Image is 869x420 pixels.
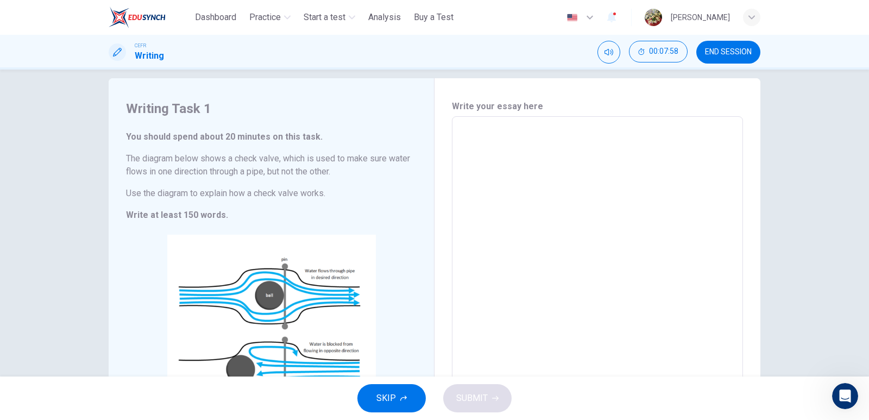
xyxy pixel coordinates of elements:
h6: The diagram below shows a check valve, which is used to make sure water flows in one direction th... [126,152,417,178]
span: Practice [249,11,281,24]
button: Practice [245,8,295,27]
span: Search for help [22,241,88,252]
a: ELTC logo [109,7,191,28]
button: SKIP [357,384,426,412]
span: Dashboard [195,11,236,24]
div: Hide [629,41,688,64]
span: Analysis [368,11,401,24]
button: Messages [72,320,144,363]
h1: Writing [135,49,164,62]
div: I lost my test due to a technical error (CEFR Level Test) [16,293,201,324]
strong: Write at least 150 words. [126,210,228,220]
p: Hey [PERSON_NAME]. Welcome to EduSynch! [22,77,196,151]
button: Search for help [16,235,201,257]
span: 00:07:58 [649,47,678,56]
h6: You should spend about 20 minutes on this task. [126,130,417,143]
button: END SESSION [696,41,760,64]
button: Help [145,320,217,363]
div: Mute [597,41,620,64]
div: Ask a questionAI Agent and team can helpProfile image for Fin [11,184,206,225]
div: Close [187,17,206,37]
button: Dashboard [191,8,241,27]
span: END SESSION [705,48,752,57]
div: [PERSON_NAME] [671,11,730,24]
button: Analysis [364,8,405,27]
img: ELTC logo [109,7,166,28]
span: Buy a Test [414,11,454,24]
button: 00:07:58 [629,41,688,62]
p: How can we help? [22,151,196,170]
span: Home [24,347,48,355]
div: CEFR Level Test Structure and Scoring System [16,261,201,293]
h6: Use the diagram to explain how a check valve works. [126,187,417,200]
h6: Write your essay here [452,100,743,113]
h4: Writing Task 1 [126,100,417,117]
button: Start a test [299,8,360,27]
span: Messages [90,347,128,355]
iframe: Intercom live chat [832,383,858,409]
div: Ask a question [22,193,165,204]
span: SKIP [376,391,396,406]
div: AI Agent and team can help [22,204,165,216]
img: en [565,14,579,22]
div: CEFR Level Test Structure and Scoring System [22,266,182,289]
span: CEFR [135,42,146,49]
img: Profile picture [645,9,662,26]
div: I lost my test due to a technical error (CEFR Level Test) [22,297,182,320]
span: Help [172,347,190,355]
span: Start a test [304,11,345,24]
img: Profile image for Fin [169,198,182,211]
button: Buy a Test [410,8,458,27]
